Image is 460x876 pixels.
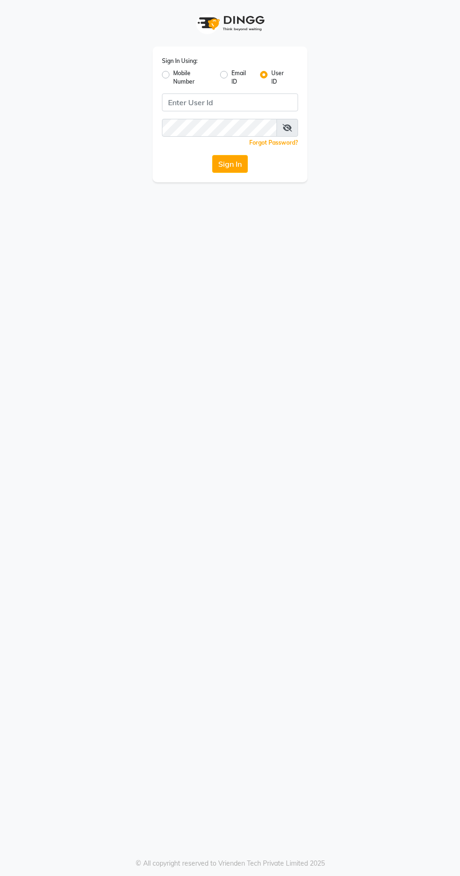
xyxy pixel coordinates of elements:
a: Forgot Password? [249,139,298,146]
img: logo1.svg [192,9,268,37]
input: Username [162,119,277,137]
label: User ID [271,69,291,86]
input: Username [162,93,298,111]
button: Sign In [212,155,248,173]
label: Email ID [231,69,253,86]
label: Mobile Number [173,69,213,86]
label: Sign In Using: [162,57,198,65]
